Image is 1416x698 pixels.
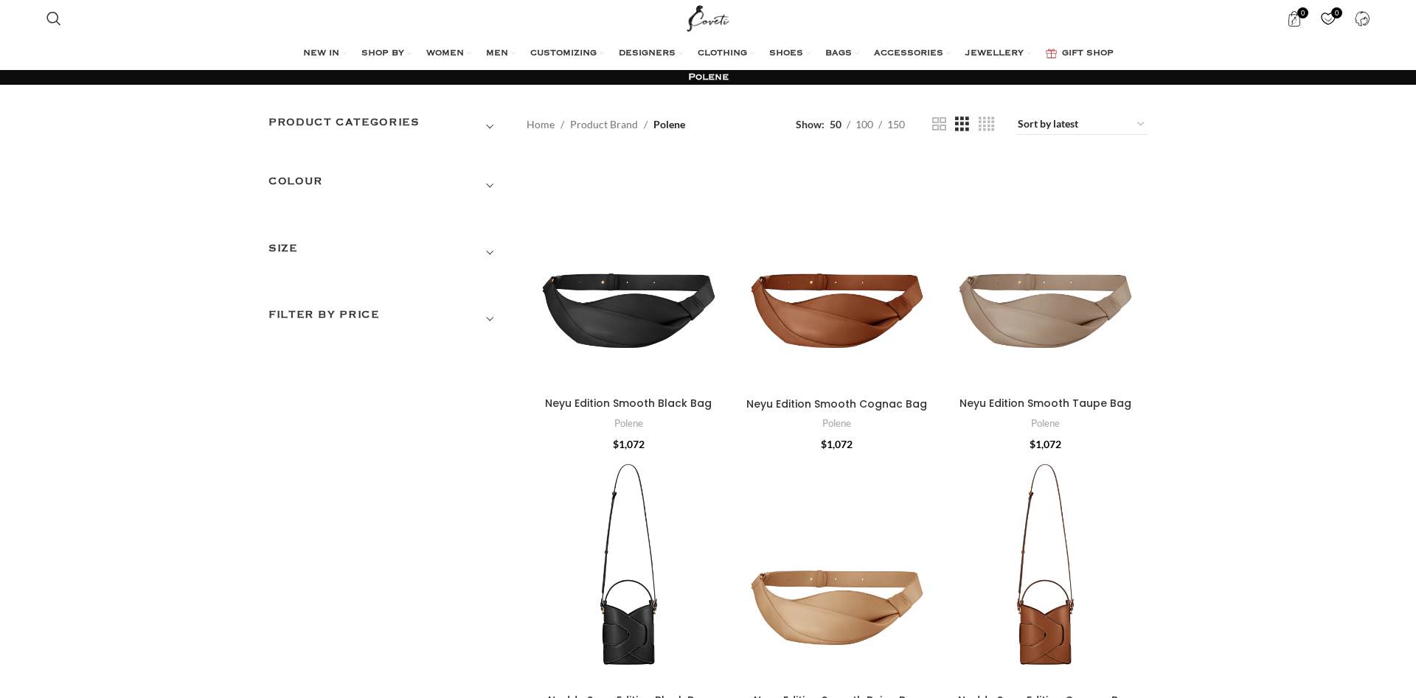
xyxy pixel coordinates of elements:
[735,157,940,391] a: Neyu Edition Smooth Cognac Bag
[39,39,1377,69] div: Main navigation
[825,48,852,60] span: BAGS
[619,39,683,69] a: DESIGNERS
[943,453,1148,686] a: Nodde Seau Edition Cognac Bag
[821,438,827,450] span: $
[486,48,508,60] span: MEN
[1313,4,1343,33] a: 0
[1297,7,1308,18] span: 0
[268,114,504,139] h3: Product categories
[1331,7,1342,18] span: 0
[965,48,1024,60] span: JEWELLERY
[769,39,811,69] a: SHOES
[530,48,597,60] span: CUSTOMIZING
[486,39,516,69] a: MEN
[698,48,747,60] span: CLOTHING
[303,48,339,60] span: NEW IN
[268,307,504,332] h3: Filter by price
[619,48,676,60] span: DESIGNERS
[874,39,951,69] a: ACCESSORIES
[943,157,1148,390] a: Neyu Edition Smooth Taupe Bag
[527,157,731,390] a: Neyu Edition Smooth Black Bag
[545,396,712,411] a: Neyu Edition Smooth Black Bag
[527,453,731,686] a: Nodde Seau Edition Black Bag
[1030,438,1061,450] bdi: 1,072
[746,397,927,411] a: Neyu Edition Smooth Cognac Bag
[426,39,471,69] a: WOMEN
[735,453,940,687] a: Neyu Edition Smooth Beige Bag
[1279,4,1309,33] a: 0
[1046,49,1057,58] img: GiftBag
[613,438,645,450] bdi: 1,072
[874,48,943,60] span: ACCESSORIES
[965,39,1031,69] a: JEWELLERY
[769,48,803,60] span: SHOES
[821,438,853,450] bdi: 1,072
[698,39,754,69] a: CLOTHING
[1062,48,1114,60] span: GIFT SHOP
[613,438,619,450] span: $
[426,48,464,60] span: WOMEN
[959,396,1131,411] a: Neyu Edition Smooth Taupe Bag
[1046,39,1114,69] a: GIFT SHOP
[1031,416,1060,430] a: Polene
[684,11,733,24] a: Site logo
[530,39,604,69] a: CUSTOMIZING
[825,39,859,69] a: BAGS
[361,48,404,60] span: SHOP BY
[614,416,643,430] a: Polene
[822,416,851,430] a: Polene
[268,240,504,265] h3: SIZE
[39,4,69,33] a: Search
[268,173,504,198] h3: COLOUR
[1313,4,1343,33] div: My Wishlist
[303,39,347,69] a: NEW IN
[1030,438,1035,450] span: $
[361,39,412,69] a: SHOP BY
